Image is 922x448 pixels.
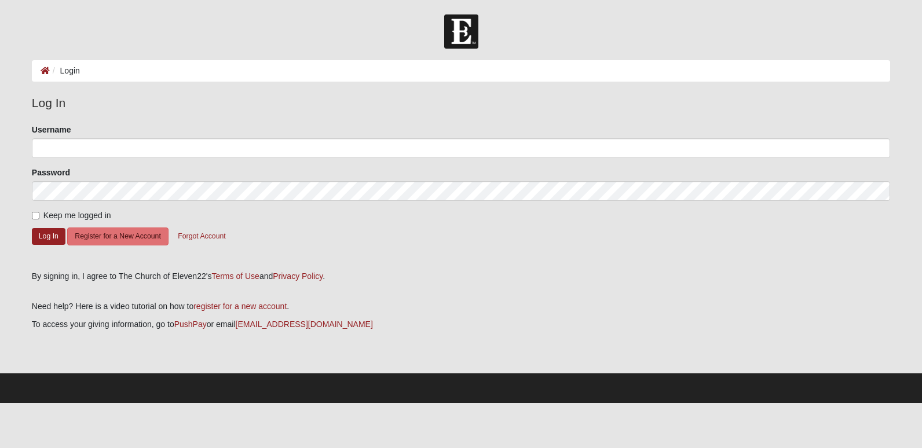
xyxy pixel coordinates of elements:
button: Log In [32,228,65,245]
span: Keep me logged in [43,211,111,220]
p: Need help? Here is a video tutorial on how to . [32,300,890,313]
button: Forgot Account [170,227,233,245]
button: Register for a New Account [67,227,168,245]
img: Church of Eleven22 Logo [444,14,478,49]
label: Username [32,124,71,135]
a: Terms of Use [211,271,259,281]
a: Privacy Policy [273,271,323,281]
a: PushPay [174,320,207,329]
legend: Log In [32,94,890,112]
li: Login [50,65,80,77]
a: [EMAIL_ADDRESS][DOMAIN_NAME] [236,320,373,329]
input: Keep me logged in [32,212,39,219]
label: Password [32,167,70,178]
a: register for a new account [193,302,287,311]
p: To access your giving information, go to or email [32,318,890,331]
div: By signing in, I agree to The Church of Eleven22's and . [32,270,890,282]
